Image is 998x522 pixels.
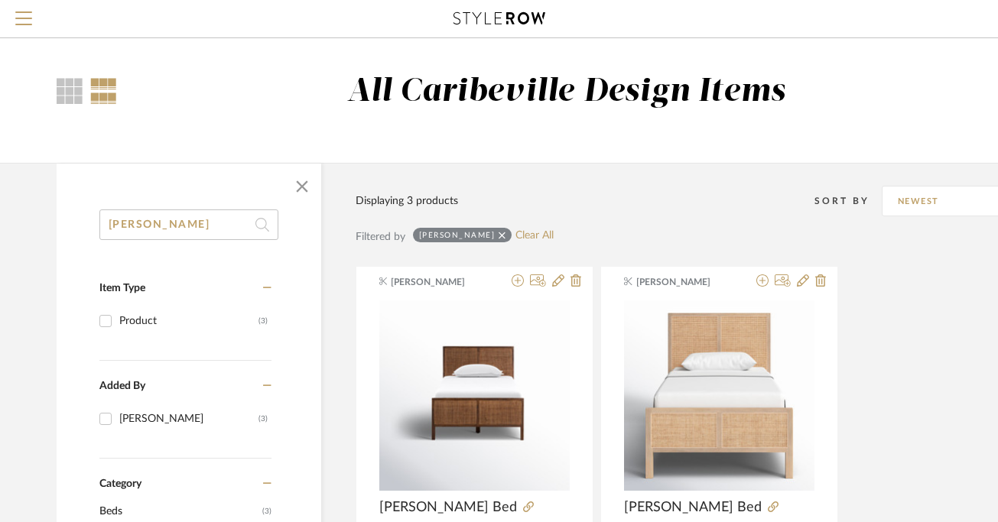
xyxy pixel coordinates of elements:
[419,230,496,240] div: [PERSON_NAME]
[99,209,278,240] input: Search within 3 results
[624,499,762,516] span: [PERSON_NAME] Bed
[356,193,458,209] div: Displaying 3 products
[515,229,554,242] a: Clear All
[624,300,814,491] img: Nellie Cane Bed
[99,381,145,391] span: Added By
[119,407,258,431] div: [PERSON_NAME]
[814,193,882,209] div: Sort By
[379,300,570,491] div: 0
[379,499,517,516] span: [PERSON_NAME] Bed
[347,73,786,112] div: All Caribeville Design Items
[391,275,487,289] span: [PERSON_NAME]
[99,283,145,293] span: Item Type
[119,309,258,333] div: Product
[356,229,405,245] div: Filtered by
[636,275,733,289] span: [PERSON_NAME]
[379,300,570,491] img: Nellie Cane Bed
[99,478,141,491] span: Category
[287,171,317,202] button: Close
[258,407,268,431] div: (3)
[258,309,268,333] div: (3)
